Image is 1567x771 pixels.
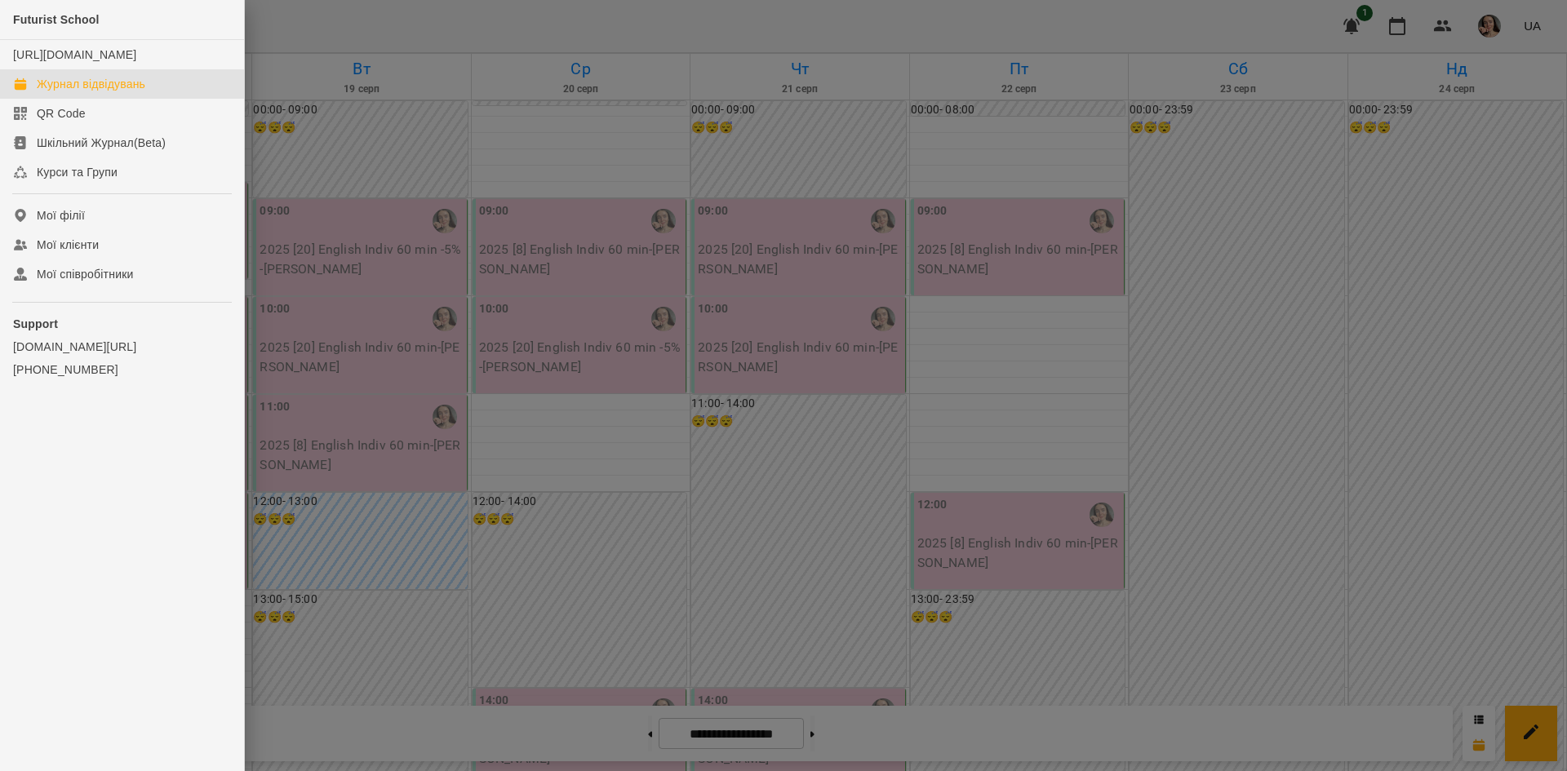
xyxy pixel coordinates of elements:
a: [URL][DOMAIN_NAME] [13,48,136,61]
span: Futurist School [13,13,100,26]
div: Мої філії [37,207,85,224]
div: Мої співробітники [37,266,134,282]
div: Курси та Групи [37,164,118,180]
div: QR Code [37,105,86,122]
p: Support [13,316,231,332]
div: Мої клієнти [37,237,99,253]
div: Шкільний Журнал(Beta) [37,135,166,151]
a: [PHONE_NUMBER] [13,361,231,378]
a: [DOMAIN_NAME][URL] [13,339,231,355]
div: Журнал відвідувань [37,76,145,92]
